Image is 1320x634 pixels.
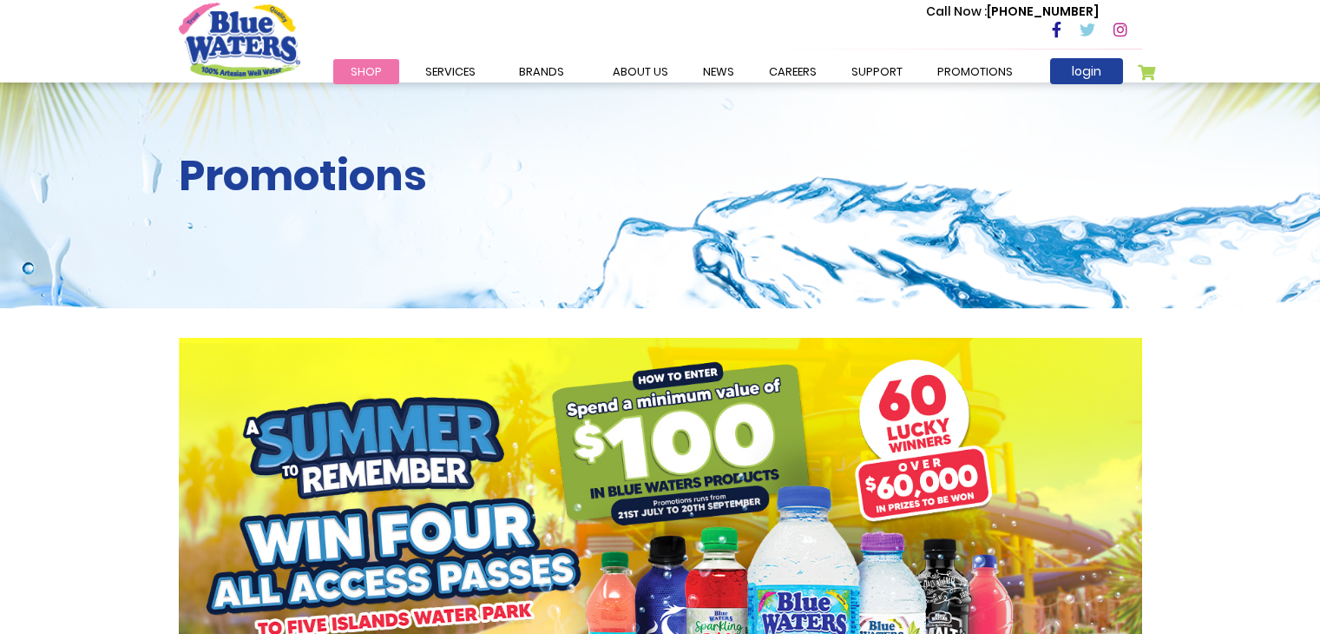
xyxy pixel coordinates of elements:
[834,59,920,84] a: support
[425,63,476,80] span: Services
[519,63,564,80] span: Brands
[920,59,1030,84] a: Promotions
[179,151,1142,201] h2: Promotions
[926,3,1099,21] p: [PHONE_NUMBER]
[752,59,834,84] a: careers
[351,63,382,80] span: Shop
[179,3,300,79] a: store logo
[926,3,987,20] span: Call Now :
[1050,58,1123,84] a: login
[595,59,686,84] a: about us
[686,59,752,84] a: News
